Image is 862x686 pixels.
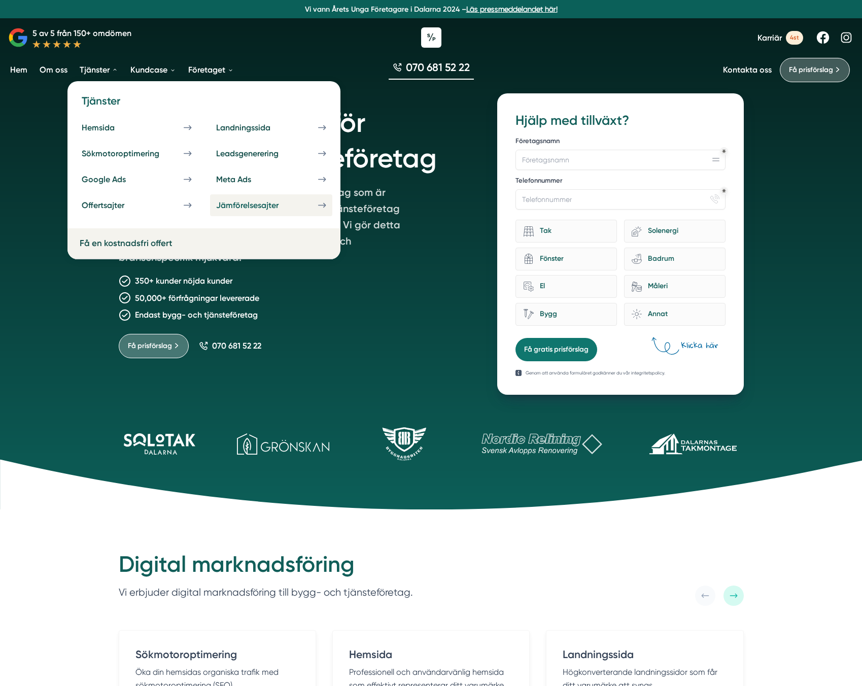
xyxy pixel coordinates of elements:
a: Karriär 4st [757,31,803,45]
a: Kundcase [128,57,178,83]
label: Telefonnummer [515,176,725,187]
div: Leadsgenerering [216,149,303,158]
label: Företagsnamn [515,136,725,148]
input: Telefonnummer [515,189,725,210]
div: Sökmotoroptimering [82,149,184,158]
p: 50,000+ förfrågningar levererade [135,292,259,304]
h4: Hemsida [349,647,513,666]
p: 5 av 5 från 150+ omdömen [32,27,131,40]
div: Offertsajter [82,200,149,210]
span: 070 681 52 22 [212,341,261,351]
div: Landningssida [216,123,295,132]
span: Få prisförslag [128,340,172,352]
span: 4st [786,31,803,45]
input: Företagsnamn [515,150,725,170]
a: 070 681 52 22 [199,341,261,351]
div: Obligatoriskt [722,149,726,153]
p: Endast bygg- och tjänsteföretag [135,308,258,321]
a: 070 681 52 22 [389,60,474,80]
span: Karriär [757,33,782,43]
a: Företaget [186,57,236,83]
a: Om oss [38,57,70,83]
h2: Digital marknadsföring [119,550,413,585]
a: Få en kostnadsfri offert [80,238,172,248]
span: 070 681 52 22 [406,60,470,75]
h4: Tjänster [76,93,332,116]
a: Hem [8,57,29,83]
a: Läs pressmeddelandet här! [466,5,558,13]
a: Kontakta oss [723,65,772,75]
h4: Landningssida [563,647,727,666]
h3: Hjälp med tillväxt? [515,112,725,130]
div: Obligatoriskt [722,189,726,193]
a: Leadsgenerering [210,143,332,164]
a: Tjänster [78,57,120,83]
p: Vi erbjuder digital marknadsföring till bygg- och tjänsteföretag. [119,585,413,601]
a: Sökmotoroptimering [76,143,198,164]
a: Offertsajter [76,194,198,216]
a: Få prisförslag [119,334,189,358]
button: Få gratis prisförslag [515,338,597,361]
a: Hemsida [76,117,198,139]
p: Vi vann Årets Unga Företagare i Dalarna 2024 – [4,4,858,14]
a: Landningssida [210,117,332,139]
a: Meta Ads [210,168,332,190]
a: Jämförelsesajter [210,194,332,216]
div: Hemsida [82,123,139,132]
h4: Sökmotoroptimering [135,647,299,666]
p: Genom att använda formuläret godkänner du vår integritetspolicy. [526,369,665,376]
a: Få prisförslag [780,58,850,82]
div: Meta Ads [216,175,275,184]
span: Få prisförslag [789,64,833,76]
div: Jämförelsesajter [216,200,303,210]
div: Google Ads [82,175,150,184]
a: Google Ads [76,168,198,190]
p: 350+ kunder nöjda kunder [135,275,232,287]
